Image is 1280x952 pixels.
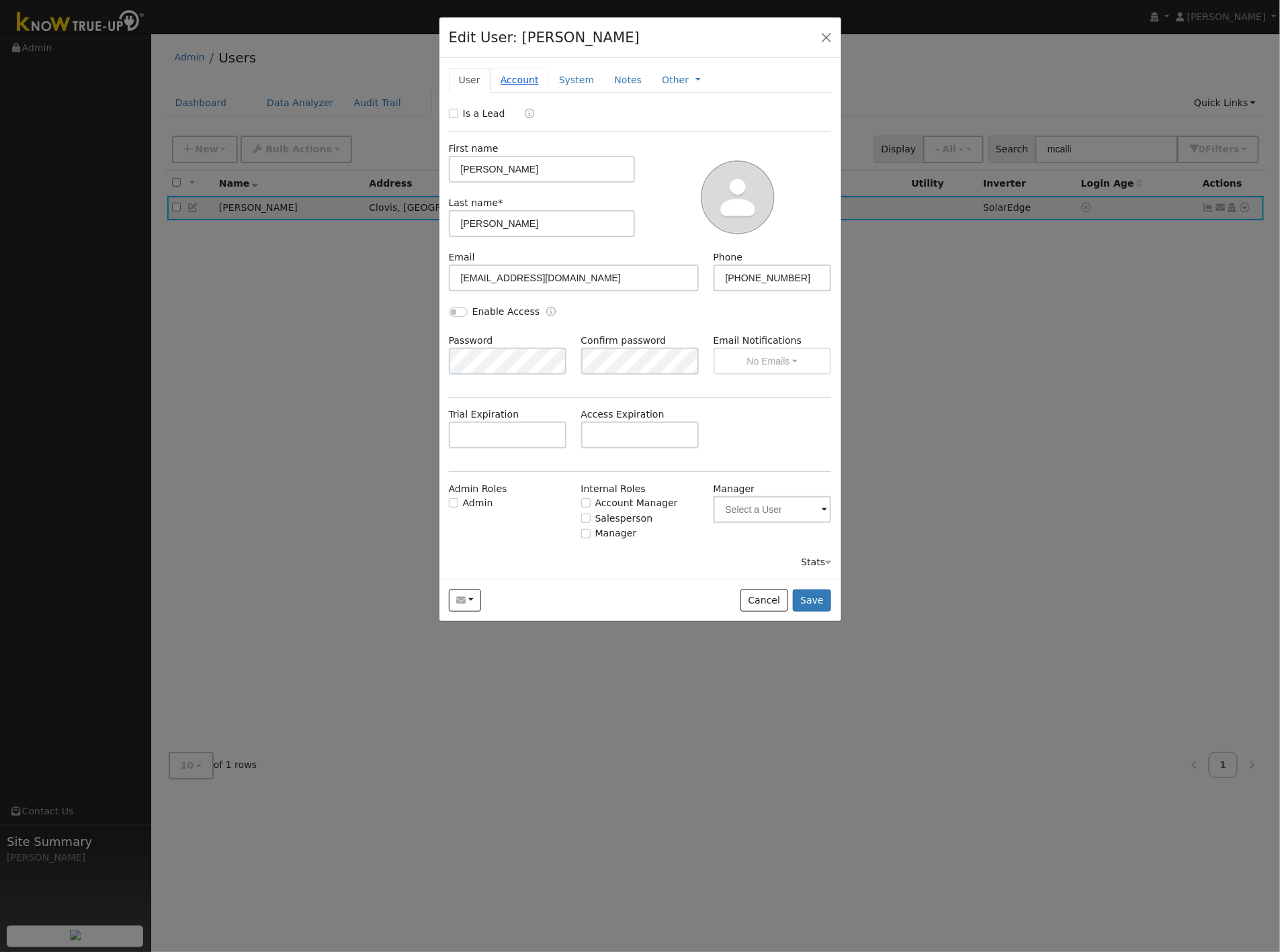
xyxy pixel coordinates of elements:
a: User [449,68,490,93]
label: Enable Access [472,305,540,319]
label: Trial Expiration [449,408,519,422]
label: Access Expiration [581,408,665,422]
label: Phone [714,250,743,265]
a: Lead [515,107,535,122]
a: Other [662,73,689,87]
input: Select a User [714,496,832,523]
button: Cancel [740,589,788,612]
label: Confirm password [581,334,667,348]
a: Enable Access [546,305,556,320]
label: Admin [463,496,493,510]
label: Internal Roles [581,482,646,496]
a: Account [490,68,549,93]
h4: Edit User: [PERSON_NAME] [449,27,640,48]
input: Admin [449,498,458,508]
label: Manager [714,482,755,496]
a: Notes [604,68,652,93]
label: Is a Lead [463,107,505,121]
label: First name [449,142,499,156]
button: Save [793,589,832,612]
label: Account Manager [595,496,678,510]
label: Manager [595,526,637,540]
input: Manager [581,529,591,538]
a: System [549,68,605,93]
input: Salesperson [581,514,591,523]
span: Required [498,197,503,208]
input: Is a Lead [449,109,458,118]
label: Admin Roles [449,482,507,496]
label: Password [449,334,493,348]
input: Account Manager [581,498,591,508]
label: Email Notifications [714,334,832,348]
div: Stats [801,555,831,569]
button: ceceliam@csufresno.edu [449,589,482,612]
label: Email [449,250,475,265]
label: Salesperson [595,512,653,526]
label: Last name [449,196,503,210]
